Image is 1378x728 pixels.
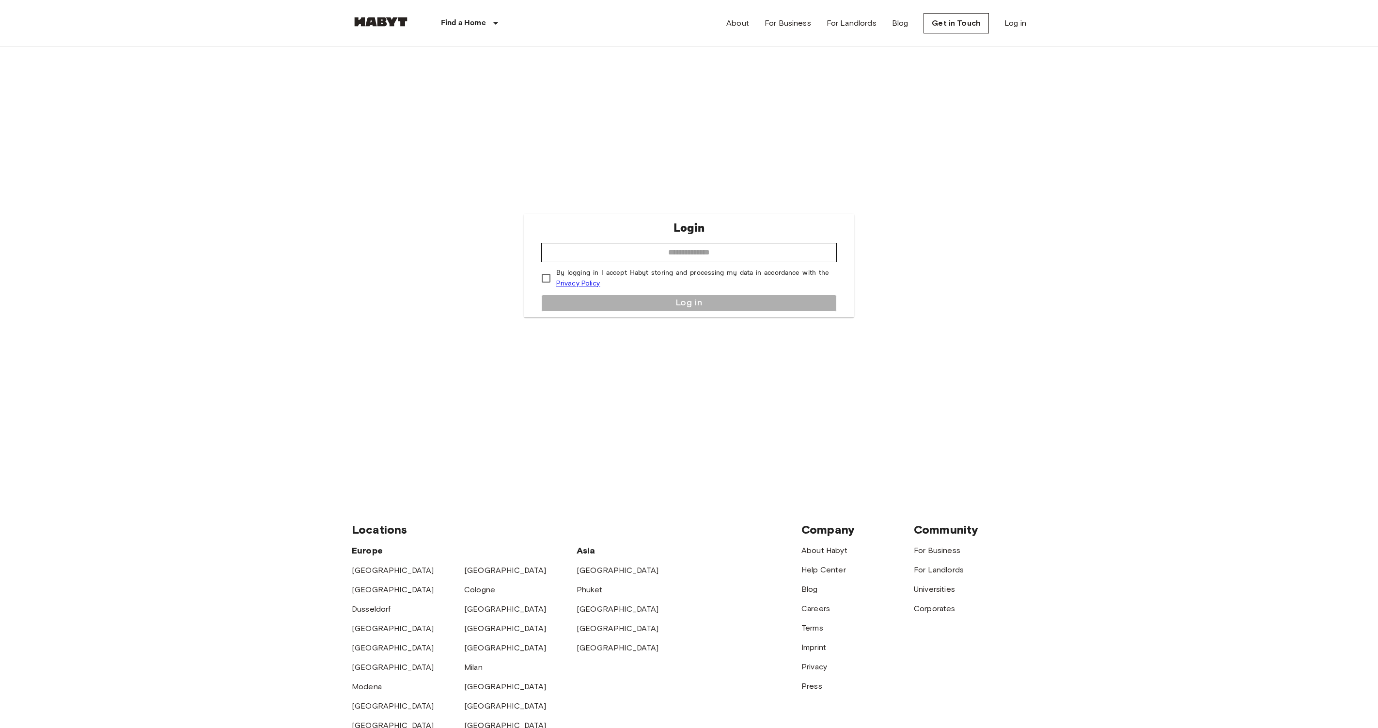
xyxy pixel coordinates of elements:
[914,522,978,537] span: Community
[765,17,811,29] a: For Business
[801,681,822,691] a: Press
[464,643,547,652] a: [GEOGRAPHIC_DATA]
[352,643,434,652] a: [GEOGRAPHIC_DATA]
[464,701,547,711] a: [GEOGRAPHIC_DATA]
[577,566,659,575] a: [GEOGRAPHIC_DATA]
[577,585,602,594] a: Phuket
[1004,17,1026,29] a: Log in
[801,565,846,574] a: Help Center
[577,643,659,652] a: [GEOGRAPHIC_DATA]
[577,545,595,556] span: Asia
[352,701,434,711] a: [GEOGRAPHIC_DATA]
[801,662,827,671] a: Privacy
[801,546,847,555] a: About Habyt
[352,663,434,672] a: [GEOGRAPHIC_DATA]
[556,279,600,287] a: Privacy Policy
[577,604,659,614] a: [GEOGRAPHIC_DATA]
[441,17,486,29] p: Find a Home
[914,546,960,555] a: For Business
[464,566,547,575] a: [GEOGRAPHIC_DATA]
[924,13,989,33] a: Get in Touch
[556,268,830,289] p: By logging in I accept Habyt storing and processing my data in accordance with the
[352,566,434,575] a: [GEOGRAPHIC_DATA]
[352,624,434,633] a: [GEOGRAPHIC_DATA]
[801,623,823,633] a: Terms
[801,585,818,594] a: Blog
[352,585,434,594] a: [GEOGRAPHIC_DATA]
[352,604,391,614] a: Dusseldorf
[352,522,407,537] span: Locations
[892,17,908,29] a: Blog
[464,663,483,672] a: Milan
[352,17,410,27] img: Habyt
[827,17,877,29] a: For Landlords
[914,565,964,574] a: For Landlords
[464,682,547,691] a: [GEOGRAPHIC_DATA]
[352,545,383,556] span: Europe
[914,604,955,613] a: Corporates
[673,220,705,237] p: Login
[801,522,855,537] span: Company
[464,585,495,594] a: Cologne
[577,624,659,633] a: [GEOGRAPHIC_DATA]
[464,604,547,614] a: [GEOGRAPHIC_DATA]
[352,682,382,691] a: Modena
[726,17,749,29] a: About
[801,604,830,613] a: Careers
[464,624,547,633] a: [GEOGRAPHIC_DATA]
[801,643,826,652] a: Imprint
[914,585,955,594] a: Universities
